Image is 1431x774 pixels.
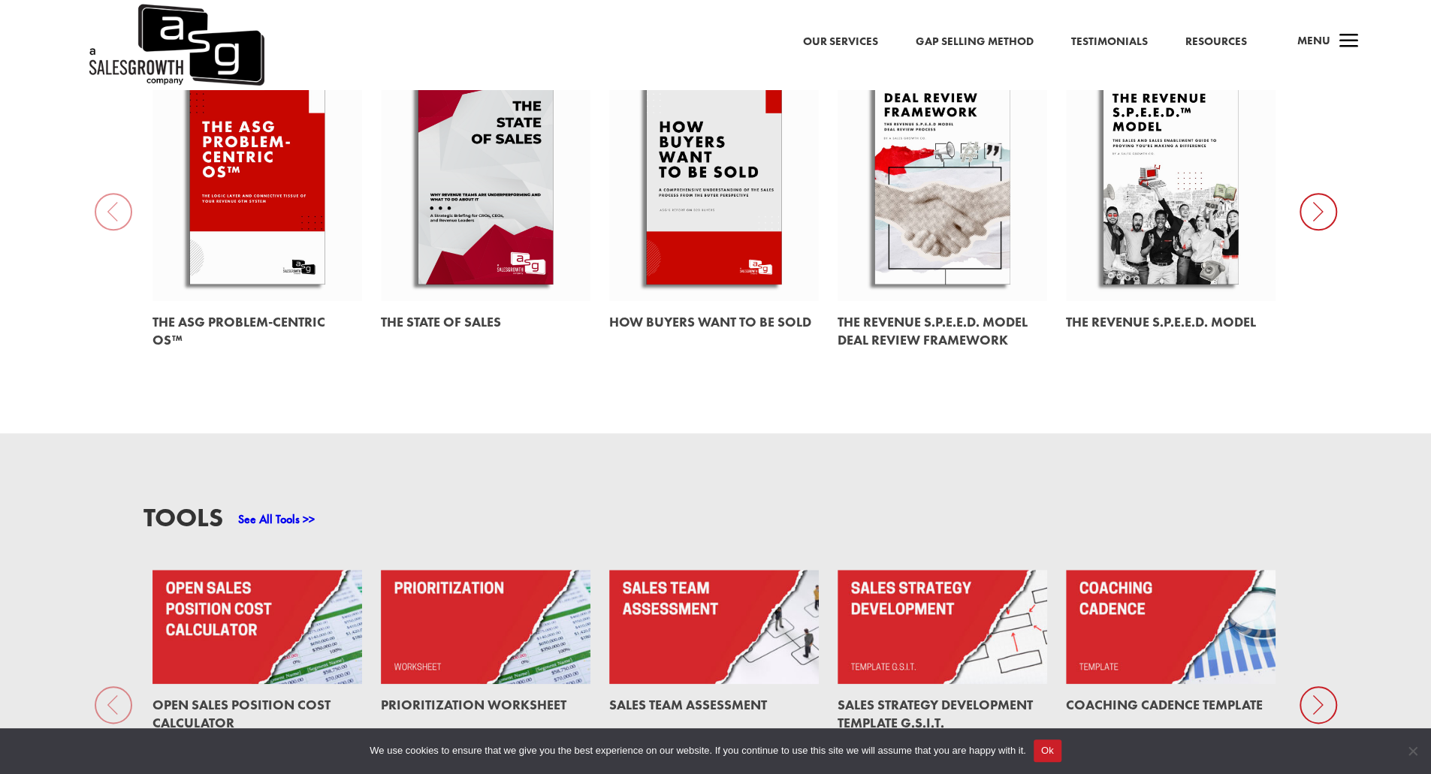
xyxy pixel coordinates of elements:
[1297,33,1330,48] span: Menu
[1070,32,1147,52] a: Testimonials
[1066,696,1263,713] a: Coaching Cadence Template
[915,32,1033,52] a: Gap Selling Method
[238,511,315,527] a: See All Tools >>
[1034,739,1061,762] button: Ok
[802,32,877,52] a: Our Services
[370,743,1025,758] span: We use cookies to ensure that we give you the best experience on our website. If you continue to ...
[1185,32,1246,52] a: Resources
[838,696,1033,731] a: Sales Strategy Development Template G.S.I.T.
[381,696,566,713] a: Prioritization Worksheet
[1405,743,1420,758] span: No
[143,504,223,538] h3: Tools
[1333,27,1363,57] span: a
[152,696,331,731] a: Open Sales Position Cost Calculator
[609,696,767,713] a: Sales Team Assessment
